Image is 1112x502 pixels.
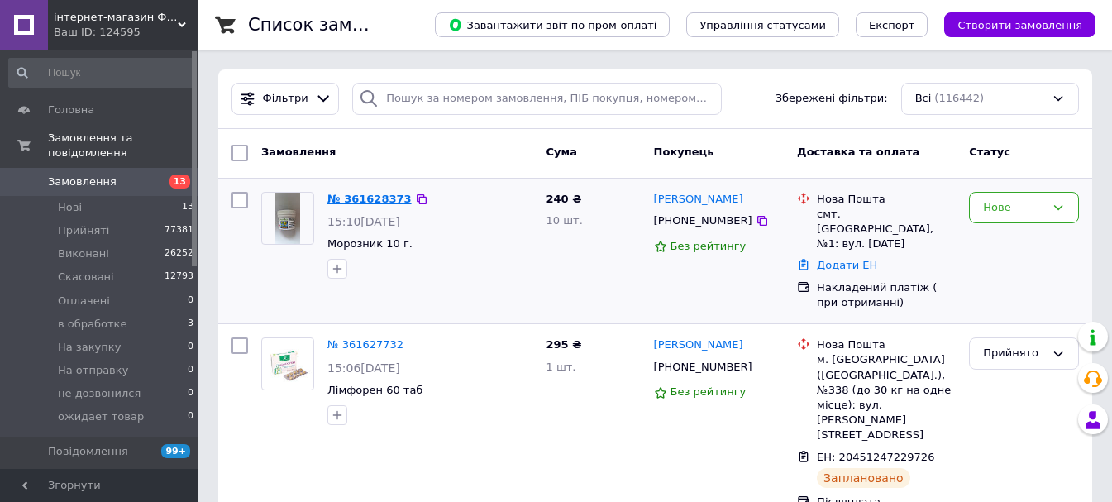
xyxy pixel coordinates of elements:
span: Створити замовлення [957,19,1082,31]
input: Пошук за номером замовлення, ПІБ покупця, номером телефону, Email, номером накладної [352,83,722,115]
span: Всі [915,91,932,107]
span: Експорт [869,19,915,31]
a: Фото товару [261,337,314,390]
button: Експорт [856,12,928,37]
span: На отправку [58,363,128,378]
span: 0 [188,409,193,424]
span: 12793 [165,270,193,284]
span: Нові [58,200,82,215]
span: в обработке [58,317,126,332]
a: [PERSON_NAME] [654,337,743,353]
span: 13 [182,200,193,215]
span: Замовлення та повідомлення [48,131,198,160]
span: Фільтри [263,91,308,107]
span: Збережені фільтри: [776,91,888,107]
div: [PHONE_NUMBER] [651,210,756,232]
div: Накладений платіж ( при отриманні) [817,280,956,310]
span: 15:06[DATE] [327,361,400,375]
span: 0 [188,386,193,401]
span: Виконані [58,246,109,261]
span: не дозвонился [58,386,141,401]
span: 15:10[DATE] [327,215,400,228]
span: Покупець [654,146,714,158]
div: Нова Пошта [817,337,956,352]
span: 99+ [161,444,190,458]
span: 0 [188,340,193,355]
span: Прийняті [58,223,109,238]
div: Нова Пошта [817,192,956,207]
div: Ваш ID: 124595 [54,25,198,40]
span: Завантажити звіт по пром-оплаті [448,17,656,32]
span: Cума [546,146,576,158]
a: № 361627732 [327,338,403,351]
span: 295 ₴ [546,338,581,351]
img: Фото товару [262,345,313,384]
span: Управління статусами [699,19,826,31]
a: Морозник 10 г. [327,237,413,250]
span: 77381 [165,223,193,238]
span: Замовлення [261,146,336,158]
div: смт. [GEOGRAPHIC_DATA], №1: вул. [DATE] [817,207,956,252]
span: 3 [188,317,193,332]
span: 0 [188,363,193,378]
span: інтернет-магазин Фітопрепарати [54,10,178,25]
img: Фото товару [275,193,300,244]
button: Управління статусами [686,12,839,37]
button: Завантажити звіт по пром-оплаті [435,12,670,37]
span: 0 [188,294,193,308]
a: № 361628373 [327,193,412,205]
span: Оплачені [58,294,110,308]
span: Замовлення [48,175,117,189]
span: 10 шт. [546,214,582,227]
span: Статус [969,146,1010,158]
span: Головна [48,103,94,117]
span: Доставка та оплата [797,146,919,158]
span: 13 [169,175,190,189]
h1: Список замовлень [248,15,416,35]
input: Пошук [8,58,195,88]
a: Додати ЕН [817,259,877,271]
span: Повідомлення [48,444,128,459]
a: Фото товару [261,192,314,245]
a: [PERSON_NAME] [654,192,743,208]
span: Без рейтингу [671,385,747,398]
span: ожидает товар [58,409,144,424]
div: м. [GEOGRAPHIC_DATA] ([GEOGRAPHIC_DATA].), №338 (до 30 кг на одне місце): вул. [PERSON_NAME][STRE... [817,352,956,442]
span: (116442) [934,92,984,104]
span: ЕН: 20451247229726 [817,451,934,463]
span: 1 шт. [546,361,575,373]
span: На закупку [58,340,121,355]
div: Прийнято [983,345,1045,362]
div: Нове [983,199,1045,217]
a: Створити замовлення [928,18,1095,31]
div: Заплановано [817,468,910,488]
span: 26252 [165,246,193,261]
div: [PHONE_NUMBER] [651,356,756,378]
span: 240 ₴ [546,193,581,205]
span: Без рейтингу [671,240,747,252]
span: Скасовані [58,270,114,284]
button: Створити замовлення [944,12,1095,37]
a: Лімфорен 60 таб [327,384,422,396]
